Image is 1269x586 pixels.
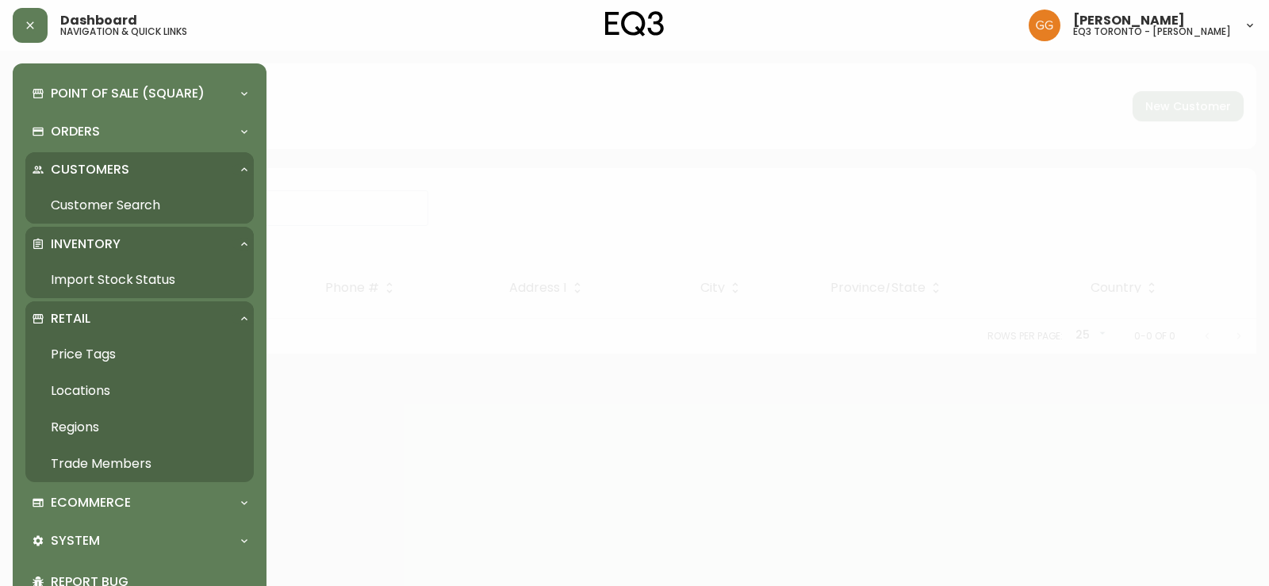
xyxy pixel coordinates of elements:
p: Retail [51,310,90,327]
p: Orders [51,123,100,140]
p: Inventory [51,236,121,253]
a: Locations [25,373,254,409]
div: Retail [25,301,254,336]
h5: eq3 toronto - [PERSON_NAME] [1073,27,1231,36]
div: Point of Sale (Square) [25,76,254,111]
span: Dashboard [60,14,137,27]
p: System [51,532,100,550]
a: Import Stock Status [25,262,254,298]
a: Price Tags [25,336,254,373]
p: Point of Sale (Square) [51,85,205,102]
a: Customer Search [25,187,254,224]
p: Customers [51,161,129,178]
p: Ecommerce [51,494,131,511]
div: Orders [25,114,254,149]
img: dbfc93a9366efef7dcc9a31eef4d00a7 [1029,10,1060,41]
div: Ecommerce [25,485,254,520]
h5: navigation & quick links [60,27,187,36]
img: logo [605,11,664,36]
div: Inventory [25,227,254,262]
a: Regions [25,409,254,446]
div: Customers [25,152,254,187]
div: System [25,523,254,558]
a: Trade Members [25,446,254,482]
span: [PERSON_NAME] [1073,14,1185,27]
